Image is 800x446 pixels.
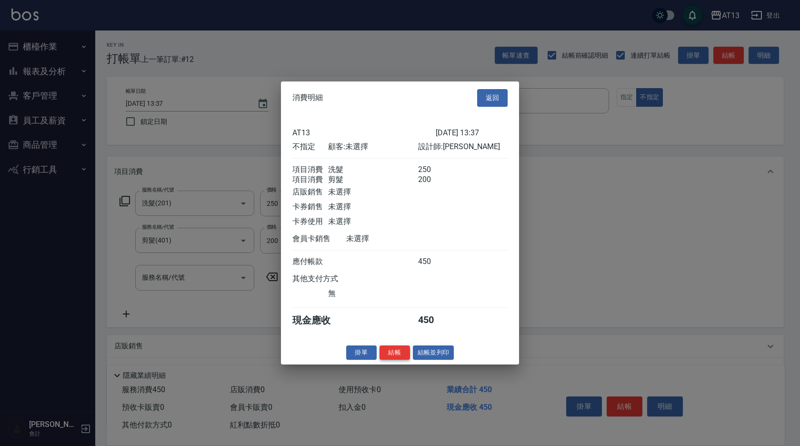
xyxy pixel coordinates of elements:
[292,128,436,137] div: AT13
[292,233,346,243] div: 會員卡銷售
[477,89,508,107] button: 返回
[418,256,454,266] div: 450
[418,174,454,184] div: 200
[328,187,418,197] div: 未選擇
[346,345,377,360] button: 掛單
[292,164,328,174] div: 項目消費
[413,345,454,360] button: 結帳並列印
[292,187,328,197] div: 店販銷售
[380,345,410,360] button: 結帳
[328,202,418,212] div: 未選擇
[292,174,328,184] div: 項目消費
[418,142,508,152] div: 設計師: [PERSON_NAME]
[328,142,418,152] div: 顧客: 未選擇
[328,288,418,298] div: 無
[292,314,346,326] div: 現金應收
[346,233,436,243] div: 未選擇
[292,274,364,284] div: 其他支付方式
[292,93,323,102] span: 消費明細
[328,216,418,226] div: 未選擇
[328,164,418,174] div: 洗髮
[292,216,328,226] div: 卡券使用
[292,142,328,152] div: 不指定
[418,164,454,174] div: 250
[436,128,508,137] div: [DATE] 13:37
[292,202,328,212] div: 卡券銷售
[328,174,418,184] div: 剪髮
[292,256,328,266] div: 應付帳款
[418,314,454,326] div: 450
